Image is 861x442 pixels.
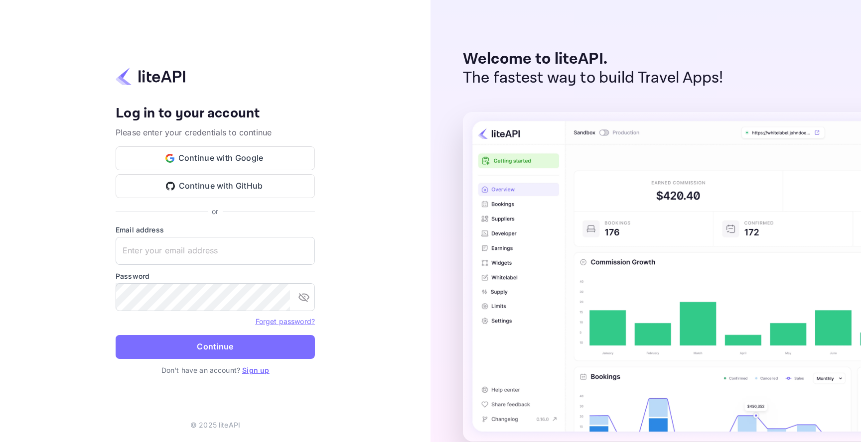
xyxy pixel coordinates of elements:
p: or [212,206,218,217]
a: Forget password? [256,317,315,326]
p: Please enter your credentials to continue [116,126,315,138]
button: toggle password visibility [294,287,314,307]
a: Forget password? [256,316,315,326]
input: Enter your email address [116,237,315,265]
h4: Log in to your account [116,105,315,122]
a: Sign up [242,366,269,374]
label: Password [116,271,315,281]
img: liteapi [116,67,185,86]
button: Continue [116,335,315,359]
p: © 2025 liteAPI [190,420,240,430]
button: Continue with GitHub [116,174,315,198]
p: Welcome to liteAPI. [463,50,723,69]
p: Don't have an account? [116,365,315,375]
p: The fastest way to build Travel Apps! [463,69,723,88]
label: Email address [116,224,315,235]
button: Continue with Google [116,146,315,170]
